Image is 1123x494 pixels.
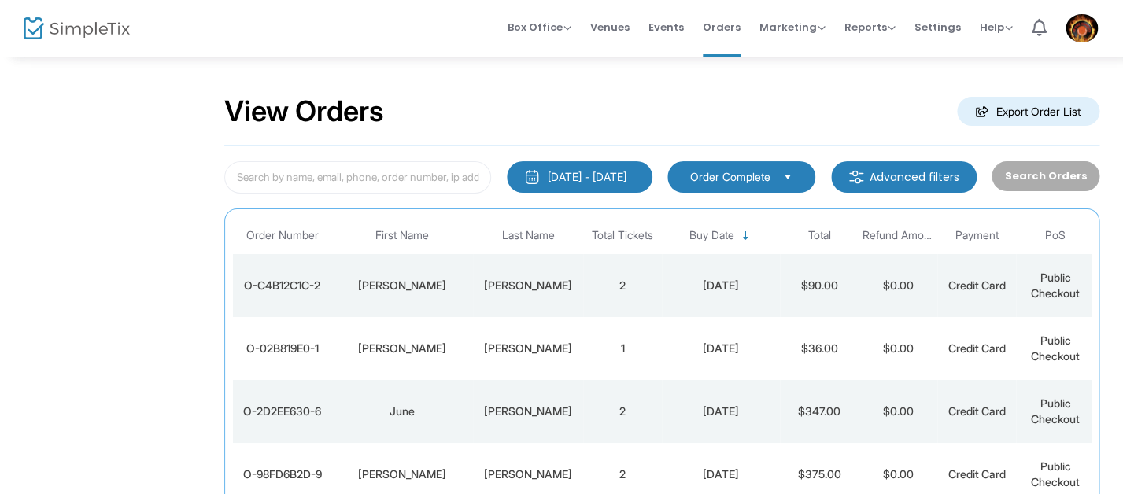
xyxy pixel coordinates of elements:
[224,94,384,129] h2: View Orders
[957,97,1099,126] m-button: Export Order List
[666,341,776,356] div: 8/15/2025
[740,230,752,242] span: Sortable
[780,254,859,317] td: $90.00
[777,168,799,186] button: Select
[689,229,734,242] span: Buy Date
[524,169,540,185] img: monthly
[759,20,826,35] span: Marketing
[666,466,776,482] div: 8/15/2025
[583,217,662,254] th: Total Tickets
[507,161,652,193] button: [DATE] - [DATE]
[703,7,741,47] span: Orders
[246,229,319,242] span: Order Number
[335,341,469,356] div: Justin
[948,404,1006,418] span: Credit Card
[955,229,999,242] span: Payment
[690,169,770,185] span: Order Complete
[666,278,776,293] div: 8/15/2025
[914,7,961,47] span: Settings
[237,341,327,356] div: O-02B819E0-1
[224,161,491,194] input: Search by name, email, phone, order number, ip address, or last 4 digits of card
[666,404,776,419] div: 8/15/2025
[237,278,327,293] div: O-C4B12C1C-2
[780,217,859,254] th: Total
[502,229,555,242] span: Last Name
[335,466,469,482] div: Cathy
[844,20,896,35] span: Reports
[1031,271,1080,300] span: Public Checkout
[583,380,662,443] td: 2
[948,278,1006,292] span: Credit Card
[859,380,937,443] td: $0.00
[477,341,579,356] div: Diehl
[1031,334,1080,363] span: Public Checkout
[548,169,626,185] div: [DATE] - [DATE]
[335,404,469,419] div: June
[1031,459,1080,488] span: Public Checkout
[1031,396,1080,426] span: Public Checkout
[980,20,1013,35] span: Help
[583,317,662,380] td: 1
[831,161,977,193] m-button: Advanced filters
[590,7,630,47] span: Venues
[477,404,579,419] div: Lunn
[237,404,327,419] div: O-2D2EE630-6
[1045,229,1066,242] span: PoS
[508,20,571,35] span: Box Office
[780,317,859,380] td: $36.00
[477,278,579,293] div: Hirtz
[583,254,662,317] td: 2
[848,169,864,185] img: filter
[948,467,1006,481] span: Credit Card
[859,317,937,380] td: $0.00
[780,380,859,443] td: $347.00
[648,7,684,47] span: Events
[237,466,327,482] div: O-98FD6B2D-9
[859,254,937,317] td: $0.00
[375,229,429,242] span: First Name
[477,466,579,482] div: Robinson
[948,341,1006,355] span: Credit Card
[335,278,469,293] div: Aimee
[859,217,937,254] th: Refund Amount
